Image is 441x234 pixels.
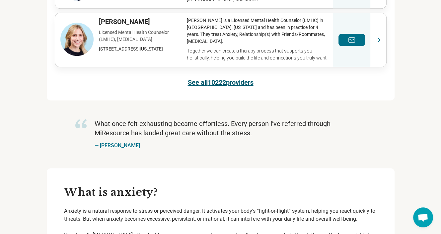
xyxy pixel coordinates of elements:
p: — [PERSON_NAME] [95,142,366,150]
h3: What is anxiety? [64,185,377,199]
p: Anxiety is a natural response to stress or perceived danger. It activates your body’s “fight-or-f... [64,207,377,223]
p: What once felt exhausting became effortless. Every person I’ve referred through MiResource has la... [95,119,366,138]
a: See all10222providers [188,78,254,87]
div: Open chat [413,207,433,227]
button: Send a message [338,34,365,46]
